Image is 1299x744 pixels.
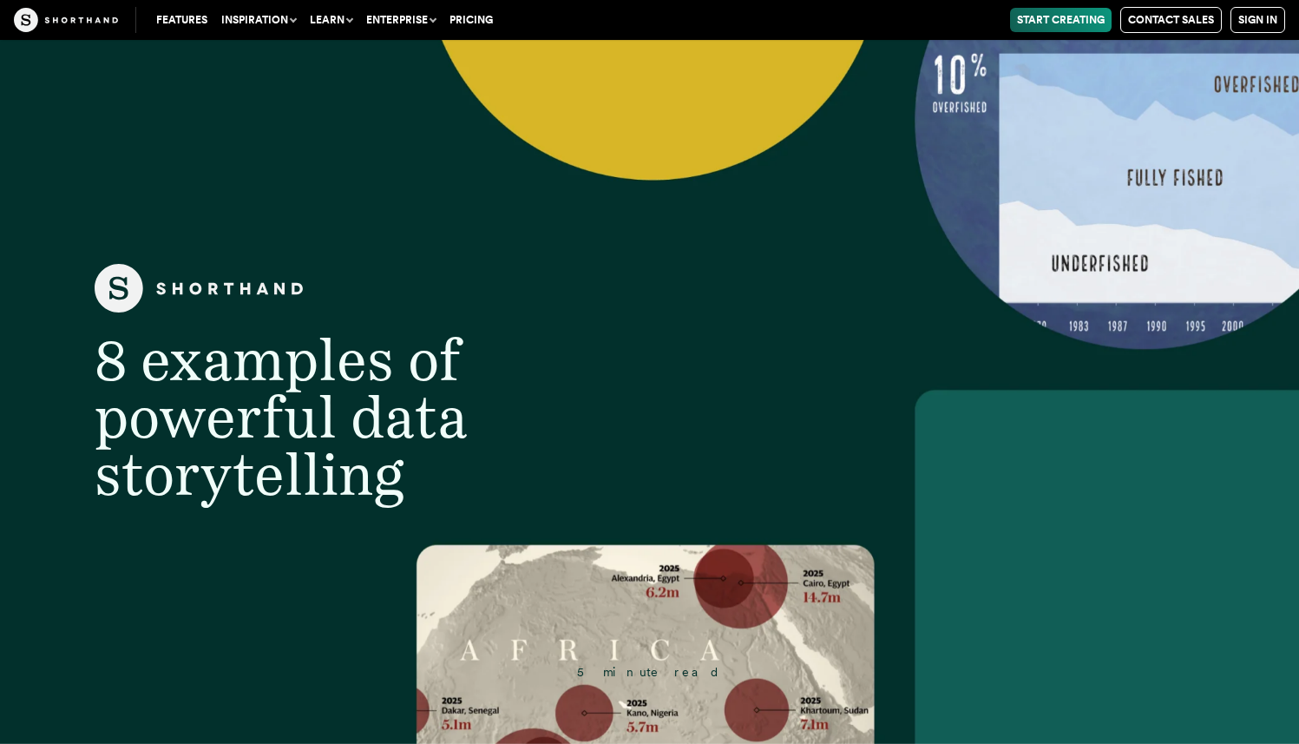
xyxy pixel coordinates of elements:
[95,326,468,509] span: 8 examples of powerful data storytelling
[149,8,214,32] a: Features
[214,8,303,32] button: Inspiration
[359,8,443,32] button: Enterprise
[303,8,359,32] button: Learn
[14,8,118,32] img: The Craft
[443,8,500,32] a: Pricing
[577,665,721,679] span: 5 minute read
[1010,8,1112,32] a: Start Creating
[1120,7,1222,33] a: Contact Sales
[1230,7,1285,33] a: Sign in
